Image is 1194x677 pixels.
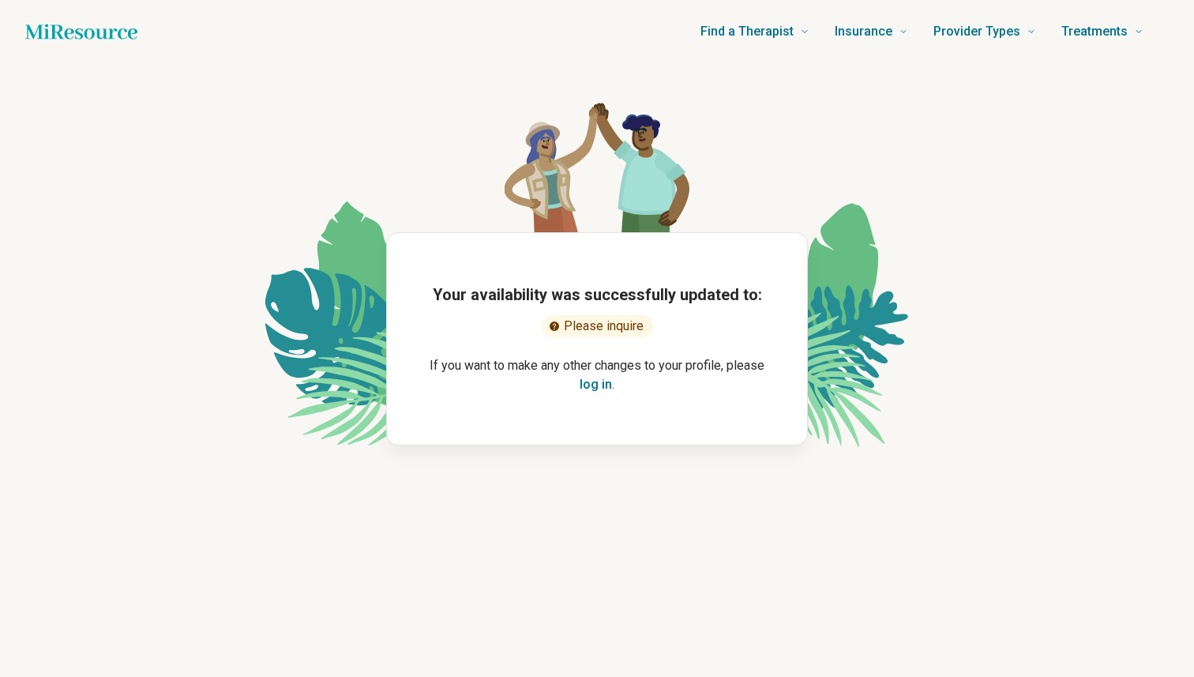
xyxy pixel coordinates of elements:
div: Please inquire [542,315,653,337]
span: Find a Therapist [700,21,794,43]
button: log in [580,375,612,394]
a: Home page [25,16,137,47]
h1: Your availability was successfully updated to: [433,284,762,306]
p: If you want to make any other changes to your profile, please . [412,356,782,394]
span: Insurance [835,21,892,43]
span: Treatments [1061,21,1128,43]
span: Provider Types [933,21,1020,43]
